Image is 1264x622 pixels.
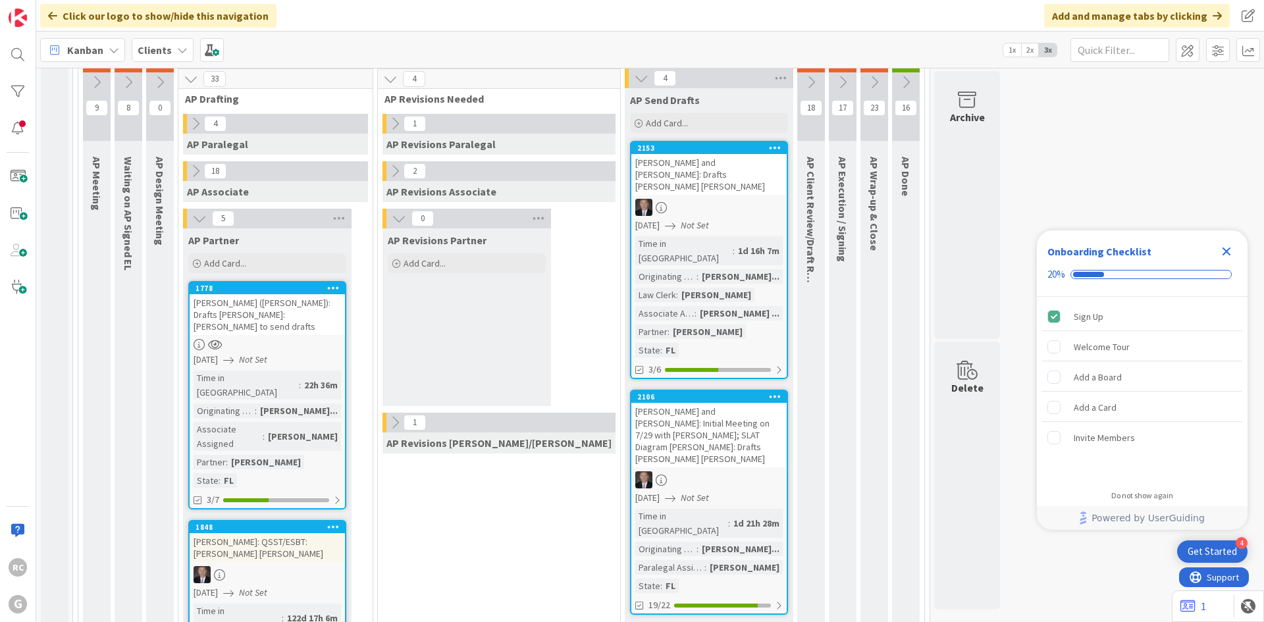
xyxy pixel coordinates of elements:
div: [PERSON_NAME] ([PERSON_NAME]): Drafts [PERSON_NAME]: [PERSON_NAME] to send drafts [190,294,345,335]
span: AP Revisions Brad/Jonas [386,436,612,450]
span: AP Associate [187,185,249,198]
span: Support [28,2,60,18]
span: : [660,579,662,593]
div: [PERSON_NAME] [706,560,783,575]
span: [DATE] [635,491,660,505]
div: Welcome Tour is incomplete. [1042,332,1242,361]
span: : [255,403,257,418]
span: 0 [411,211,434,226]
div: Footer [1037,506,1248,530]
div: BG [190,566,345,583]
span: AP Revisions Needed [384,92,604,105]
div: Time in [GEOGRAPHIC_DATA] [194,371,299,400]
div: Partner [635,324,668,339]
b: Clients [138,43,172,57]
span: 4 [403,71,425,87]
span: AP Revisions Paralegal [386,138,496,151]
span: 8 [117,100,140,116]
div: Archive [950,109,985,125]
span: AP Partner [188,234,239,247]
span: 3/6 [648,363,661,376]
a: 1778[PERSON_NAME] ([PERSON_NAME]): Drafts [PERSON_NAME]: [PERSON_NAME] to send drafts[DATE]Not Se... [188,281,346,509]
span: 17 [831,100,854,116]
div: Invite Members [1074,430,1135,446]
div: [PERSON_NAME] [678,288,754,302]
div: 1778 [190,282,345,294]
div: Associate Assigned [194,422,263,451]
span: [DATE] [635,219,660,232]
div: Close Checklist [1216,241,1237,262]
div: 1848 [196,523,345,532]
span: 5 [212,211,234,226]
span: : [695,306,697,321]
span: Add Card... [646,117,688,129]
div: [PERSON_NAME] [265,429,341,444]
div: Originating Attorney [194,403,255,418]
div: [PERSON_NAME] and [PERSON_NAME]: Initial Meeting on 7/29 with [PERSON_NAME]; SLAT Diagram [PERSON... [631,403,787,467]
span: Add Card... [204,257,246,269]
span: : [704,560,706,575]
span: 2 [404,163,426,179]
div: Add a Card is incomplete. [1042,393,1242,422]
a: 2153[PERSON_NAME] and [PERSON_NAME]: Drafts [PERSON_NAME] [PERSON_NAME]BG[DATE]Not SetTime in [GE... [630,141,788,379]
div: [PERSON_NAME] [670,324,746,339]
img: BG [635,471,652,488]
div: Originating Attorney [635,542,697,556]
a: 2106[PERSON_NAME] and [PERSON_NAME]: Initial Meeting on 7/29 with [PERSON_NAME]; SLAT Diagram [PE... [630,390,788,615]
div: 1778[PERSON_NAME] ([PERSON_NAME]): Drafts [PERSON_NAME]: [PERSON_NAME] to send drafts [190,282,345,335]
span: 9 [86,100,108,116]
span: 3/7 [207,493,219,507]
div: State [635,579,660,593]
div: Sign Up [1074,309,1103,324]
div: Time in [GEOGRAPHIC_DATA] [635,236,733,265]
img: Visit kanbanzone.com [9,9,27,27]
div: Welcome Tour [1074,339,1130,355]
span: AP Wrap-up & Close [868,157,881,251]
div: FL [662,579,679,593]
div: 2106 [637,392,787,402]
div: [PERSON_NAME] [228,455,304,469]
span: 18 [204,163,226,179]
div: State [194,473,219,488]
span: : [697,269,698,284]
div: Invite Members is incomplete. [1042,423,1242,452]
span: AP Execution / Signing [836,157,849,262]
span: : [219,473,221,488]
i: Not Set [239,586,267,598]
span: AP Client Review/Draft Review Meeting [804,157,818,342]
span: : [728,516,730,531]
div: RC [9,558,27,577]
div: Time in [GEOGRAPHIC_DATA] [635,509,728,538]
span: AP Drafting [185,92,356,105]
div: State [635,343,660,357]
div: FL [662,343,679,357]
div: Open Get Started checklist, remaining modules: 4 [1177,540,1248,563]
span: AP Revisions Partner [388,234,487,247]
span: AP Revisions Associate [386,185,496,198]
span: Powered by UserGuiding [1092,510,1205,526]
div: Add and manage tabs by clicking [1044,4,1230,28]
span: Waiting on AP Signed EL [122,157,135,271]
i: Not Set [681,492,709,504]
span: AP Paralegal [187,138,248,151]
div: 20% [1047,269,1065,280]
input: Quick Filter... [1070,38,1169,62]
div: Onboarding Checklist [1047,244,1151,259]
div: [PERSON_NAME] ... [697,306,783,321]
div: Get Started [1188,545,1237,558]
span: 1 [404,116,426,132]
div: Checklist items [1037,297,1248,482]
div: [PERSON_NAME]... [257,403,341,418]
div: 2106[PERSON_NAME] and [PERSON_NAME]: Initial Meeting on 7/29 with [PERSON_NAME]; SLAT Diagram [PE... [631,391,787,467]
div: FL [221,473,237,488]
span: 4 [654,70,676,86]
div: Delete [951,380,984,396]
span: 16 [895,100,917,116]
span: : [733,244,735,258]
div: Law Clerk [635,288,676,302]
span: AP Design Meeting [153,157,167,246]
span: : [299,378,301,392]
span: : [668,324,670,339]
div: [PERSON_NAME]: QSST/ESBT: [PERSON_NAME] [PERSON_NAME] [190,533,345,562]
span: 19/22 [648,598,670,612]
